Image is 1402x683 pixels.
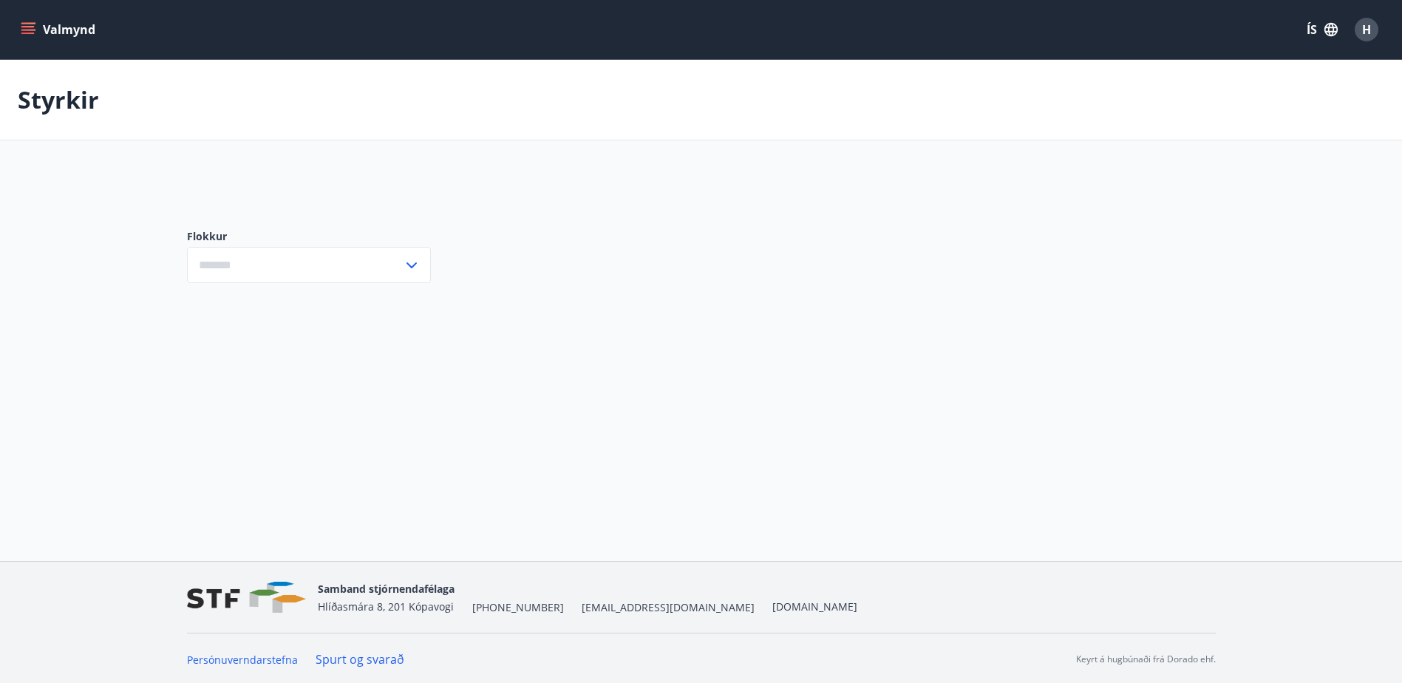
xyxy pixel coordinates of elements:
span: [EMAIL_ADDRESS][DOMAIN_NAME] [582,600,755,615]
span: H [1362,21,1371,38]
button: H [1349,12,1384,47]
a: Persónuverndarstefna [187,653,298,667]
p: Styrkir [18,84,99,116]
label: Flokkur [187,229,431,244]
span: Samband stjórnendafélaga [318,582,455,596]
a: Spurt og svarað [316,651,404,667]
span: Hlíðasmára 8, 201 Kópavogi [318,599,454,614]
img: vjCaq2fThgY3EUYqSgpjEiBg6WP39ov69hlhuPVN.png [187,582,306,614]
a: [DOMAIN_NAME] [772,599,857,614]
span: [PHONE_NUMBER] [472,600,564,615]
button: menu [18,16,101,43]
p: Keyrt á hugbúnaði frá Dorado ehf. [1076,653,1216,666]
button: ÍS [1299,16,1346,43]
